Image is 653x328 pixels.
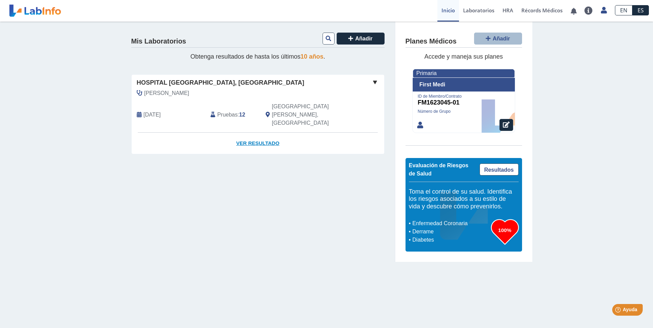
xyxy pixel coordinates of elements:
[480,163,519,175] a: Resultados
[406,37,457,46] h4: Planes Médicos
[137,78,304,87] span: Hospital [GEOGRAPHIC_DATA], [GEOGRAPHIC_DATA]
[632,5,649,15] a: ES
[301,53,324,60] span: 10 años
[272,102,348,127] span: San Juan, PR
[144,111,161,119] span: 2025-08-23
[217,111,238,119] span: Pruebas
[409,188,519,210] h5: Toma el control de su salud. Identifica los riesgos asociados a su estilo de vida y descubre cómo...
[411,219,491,228] li: Enfermedad Coronaria
[239,112,245,118] b: 12
[337,33,385,45] button: Añadir
[474,33,522,45] button: Añadir
[355,36,373,41] span: Añadir
[615,5,632,15] a: EN
[411,228,491,236] li: Derrame
[409,162,469,177] span: Evaluación de Riesgos de Salud
[416,70,437,76] span: Primaria
[491,226,519,234] h3: 100%
[131,37,186,46] h4: Mis Laboratorios
[411,236,491,244] li: Diabetes
[424,53,503,60] span: Accede y maneja sus planes
[190,53,325,60] span: Obtenga resultados de hasta los últimos .
[205,102,261,127] div: :
[144,89,189,97] span: Blasini Torres, Aida
[493,36,510,41] span: Añadir
[503,7,513,14] span: HRA
[592,301,645,320] iframe: Help widget launcher
[132,133,384,154] a: Ver Resultado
